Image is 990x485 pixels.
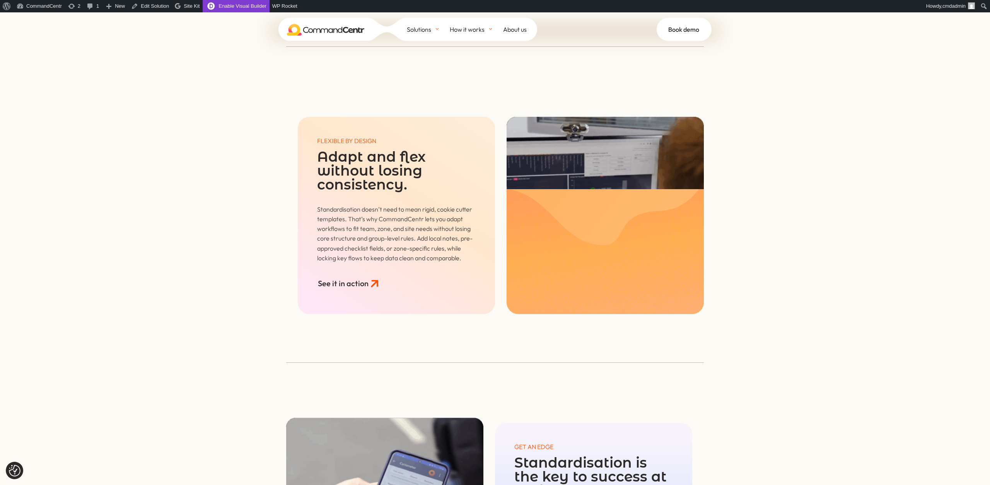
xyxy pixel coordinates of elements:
[317,272,369,295] a: See it in action
[503,18,537,41] a: About us
[407,18,450,41] a: Solutions
[450,24,485,35] span: How it works
[507,117,704,314] img: Adapt Platform
[407,24,431,35] span: Solutions
[317,136,476,146] div: FLEXIBLE BY DESIGN
[184,3,200,9] span: Site Kit
[9,465,20,476] button: Consent Preferences
[450,18,503,41] a: How it works
[657,18,712,41] a: Book demo
[514,442,673,452] p: GET AN EDGE
[317,148,426,193] span: Adapt and flex without losing consistency.
[668,24,699,35] span: Book demo
[503,24,527,35] span: About us
[9,465,20,476] img: Revisit consent button
[942,3,966,9] span: cmdadmin
[317,205,473,262] span: Standardisation doesn’t need to mean rigid, cookie cutter templates. That’s why CommandCentr lets...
